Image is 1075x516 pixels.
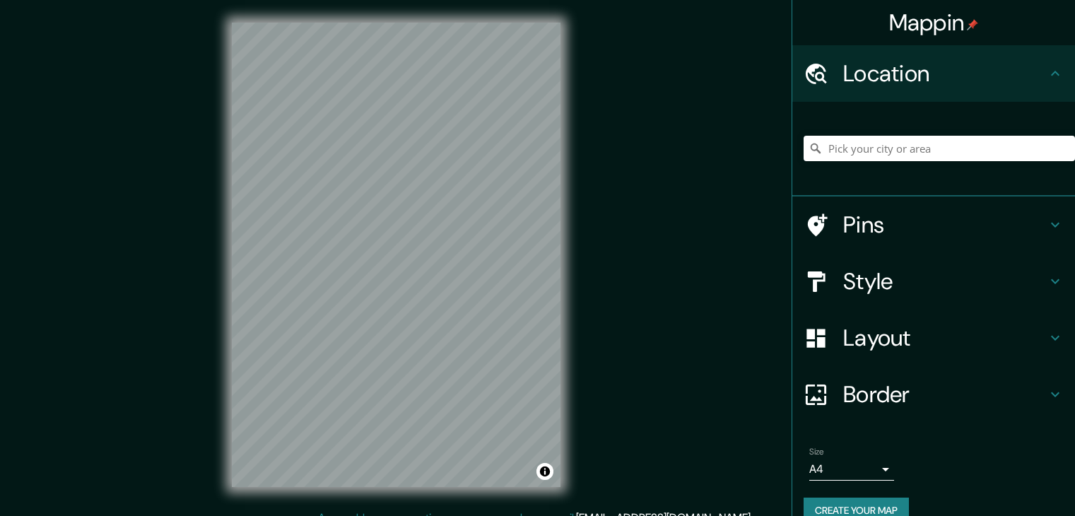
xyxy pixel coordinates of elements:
div: Style [792,253,1075,310]
h4: Pins [843,211,1047,239]
div: Location [792,45,1075,102]
h4: Style [843,267,1047,295]
button: Toggle attribution [536,463,553,480]
h4: Border [843,380,1047,409]
h4: Layout [843,324,1047,352]
div: Pins [792,197,1075,253]
div: Layout [792,310,1075,366]
div: Border [792,366,1075,423]
label: Size [809,446,824,458]
canvas: Map [232,23,560,487]
img: pin-icon.png [967,19,978,30]
h4: Mappin [889,8,979,37]
div: A4 [809,458,894,481]
h4: Location [843,59,1047,88]
input: Pick your city or area [804,136,1075,161]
